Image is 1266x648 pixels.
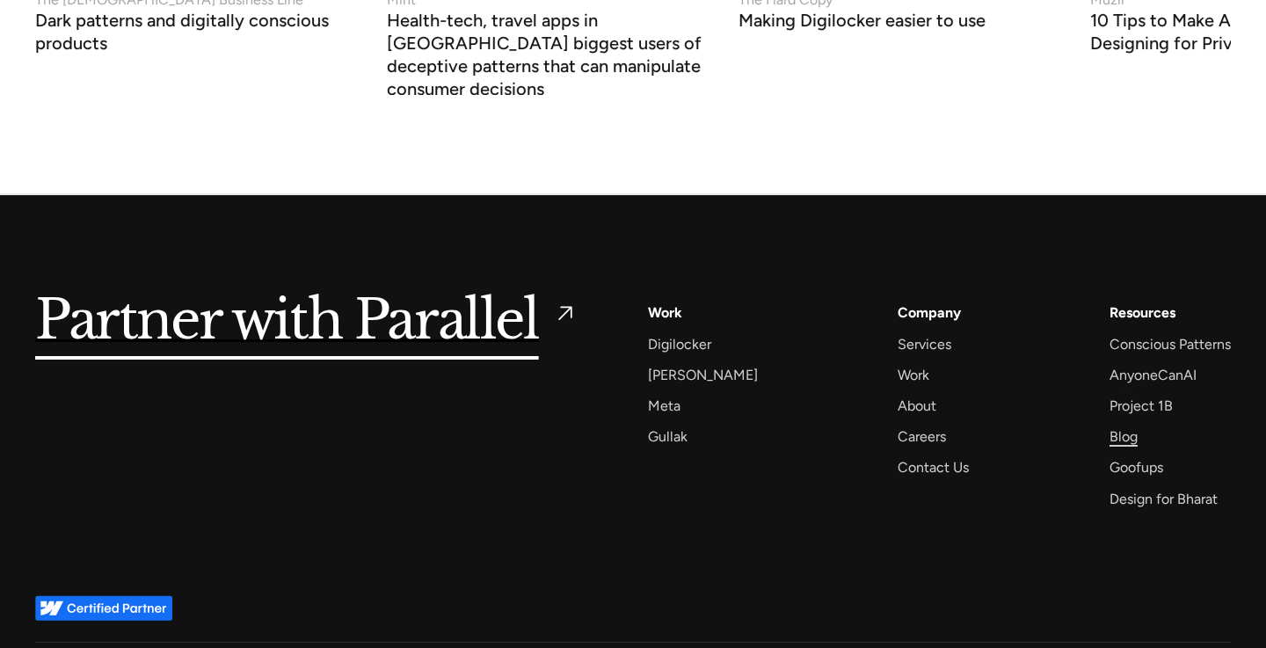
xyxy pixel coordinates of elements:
a: Project 1B [1110,394,1173,418]
a: Blog [1110,425,1138,448]
a: Work [648,301,682,324]
a: Careers [898,425,946,448]
a: Work [898,363,929,387]
a: Goofups [1110,455,1163,479]
a: [PERSON_NAME] [648,363,758,387]
a: Services [898,332,951,356]
a: Partner with Parallel [35,301,578,341]
a: Design for Bharat [1110,487,1218,511]
a: Company [898,301,961,324]
h3: Health-tech, travel apps in [GEOGRAPHIC_DATA] biggest users of deceptive patterns that can manipu... [387,14,703,100]
a: Digilocker [648,332,711,356]
div: Resources [1110,301,1175,324]
h3: Dark patterns and digitally conscious products [35,14,352,55]
a: Gullak [648,425,688,448]
a: Contact Us [898,455,969,479]
h5: Partner with Parallel [35,301,539,341]
a: AnyoneCanAI [1110,363,1197,387]
a: Meta [648,394,680,418]
h3: Making Digilocker easier to use [738,14,986,32]
a: Conscious Patterns [1110,332,1231,356]
a: About [898,394,936,418]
